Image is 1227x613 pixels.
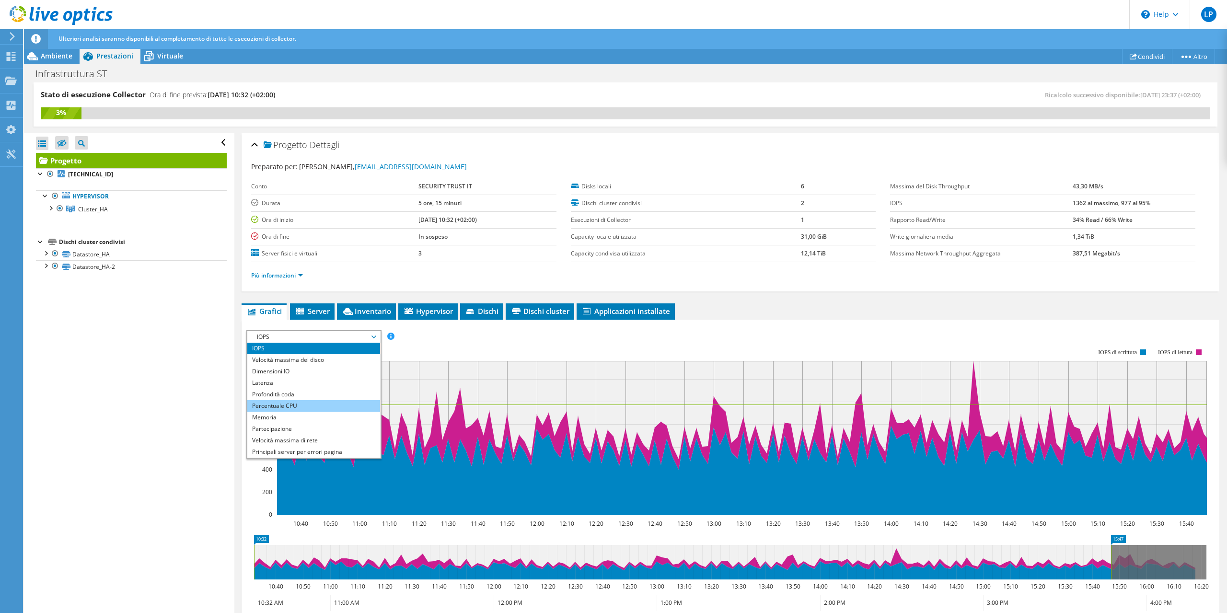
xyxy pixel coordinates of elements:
span: Prestazioni [96,51,133,60]
text: 12:50 [622,582,637,590]
a: [TECHNICAL_ID] [36,168,227,181]
text: 13:50 [854,520,869,528]
a: Più informazioni [251,271,303,279]
text: 11:00 [323,582,338,590]
b: [TECHNICAL_ID] [68,170,113,178]
text: 14:00 [813,582,828,590]
span: Server [295,306,330,316]
span: Virtuale [157,51,183,60]
span: Ricalcolo successivo disponibile: [1045,91,1205,99]
text: 13:20 [766,520,781,528]
a: Datastore_HA [36,248,227,260]
span: Ambiente [41,51,72,60]
text: 13:50 [786,582,800,590]
text: 14:50 [949,582,964,590]
text: 13:10 [677,582,692,590]
label: Ora di inizio [251,215,418,225]
label: Capacity condivisa utilizzata [571,249,801,258]
text: 11:20 [412,520,427,528]
span: Cluster_HA [78,205,108,213]
text: 15:10 [1003,582,1018,590]
text: 10:50 [296,582,311,590]
text: 13:40 [758,582,773,590]
text: 13:40 [825,520,840,528]
text: 15:40 [1179,520,1194,528]
b: 2 [801,199,804,207]
text: 14:10 [914,520,928,528]
text: 11:20 [378,582,393,590]
text: IOPS di scrittura [1099,349,1137,356]
text: 200 [262,488,272,496]
text: 14:30 [894,582,909,590]
text: 14:40 [1002,520,1017,528]
li: Dimensioni IO [247,366,380,377]
label: Rapporto Read/Write [890,215,1073,225]
a: Hypervisor [36,190,227,203]
text: 14:50 [1031,520,1046,528]
li: Percentuale CPU [247,400,380,412]
text: 12:50 [677,520,692,528]
text: 11:30 [441,520,456,528]
text: 12:40 [595,582,610,590]
text: 12:00 [530,520,544,528]
b: 1,34 TiB [1073,232,1094,241]
div: 3% [41,107,81,118]
a: Altro [1172,49,1215,64]
b: 12,14 TiB [801,249,826,257]
li: Memoria [247,412,380,423]
span: Dischi cluster [510,306,569,316]
a: Progetto [36,153,227,168]
span: Hypervisor [403,306,453,316]
text: 12:20 [541,582,556,590]
svg: \n [1141,10,1150,19]
b: 34% Read / 66% Write [1073,216,1133,224]
b: 1 [801,216,804,224]
text: 10:40 [268,582,283,590]
text: 15:30 [1058,582,1073,590]
text: 11:50 [459,582,474,590]
text: 15:10 [1090,520,1105,528]
li: Velocità massima di rete [247,435,380,446]
b: 1362 al massimo, 977 al 95% [1073,199,1150,207]
span: LP [1201,7,1216,22]
b: In sospeso [418,232,448,241]
label: Write giornaliera media [890,232,1073,242]
text: 0 [269,510,272,519]
text: 12:10 [513,582,528,590]
text: 13:10 [736,520,751,528]
text: 15:00 [976,582,991,590]
text: 12:10 [559,520,574,528]
a: [EMAIL_ADDRESS][DOMAIN_NAME] [355,162,467,171]
text: 15:20 [1030,582,1045,590]
label: IOPS [890,198,1073,208]
text: 16:20 [1194,582,1209,590]
text: 14:30 [972,520,987,528]
text: 10:40 [293,520,308,528]
label: Massima Network Throughput Aggregata [890,249,1073,258]
text: 11:10 [350,582,365,590]
text: 12:20 [589,520,603,528]
span: Ulteriori analisi saranno disponibili al completamento di tutte le esecuzioni di collector. [58,35,296,43]
text: IOPS di lettura [1158,349,1193,356]
text: 11:40 [471,520,486,528]
b: 43,30 MB/s [1073,182,1103,190]
h4: Ora di fine prevista: [150,90,275,100]
text: 14:40 [922,582,937,590]
b: 31,00 GiB [801,232,827,241]
text: 11:50 [500,520,515,528]
b: 387,51 Megabit/s [1073,249,1120,257]
text: 11:00 [352,520,367,528]
text: 12:40 [648,520,662,528]
li: Velocità massima del disco [247,354,380,366]
text: 15:30 [1149,520,1164,528]
text: 14:20 [867,582,882,590]
span: IOPS [252,331,375,343]
text: 12:30 [618,520,633,528]
text: 11:10 [382,520,397,528]
a: Datastore_HA-2 [36,260,227,273]
label: Conto [251,182,418,191]
label: Esecuzioni di Collector [571,215,801,225]
text: 16:10 [1167,582,1181,590]
b: 6 [801,182,804,190]
li: Profondità coda [247,389,380,400]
